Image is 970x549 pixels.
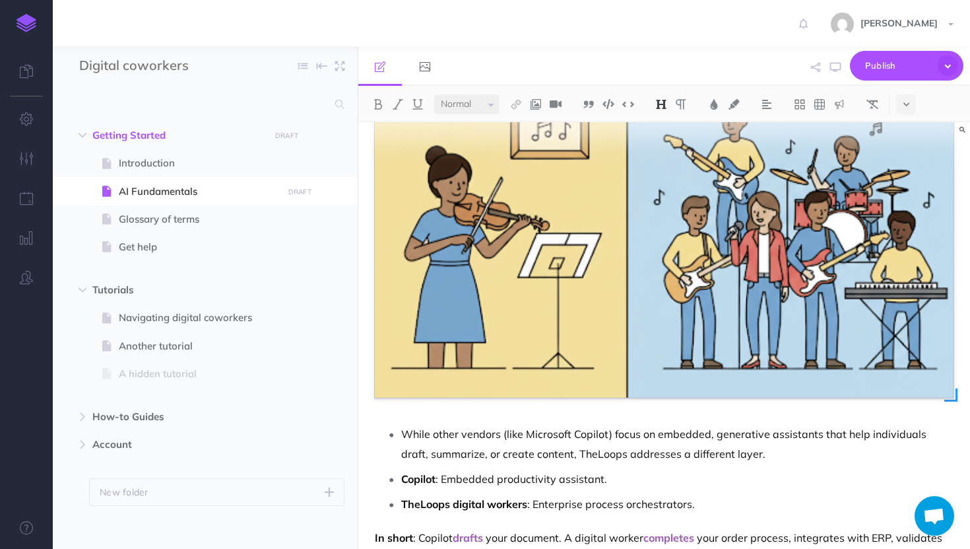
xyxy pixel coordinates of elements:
[814,99,825,110] img: Create table button
[915,496,954,536] a: Open chat
[119,155,278,171] span: Introduction
[372,99,384,110] img: Bold button
[622,99,634,109] img: Inline code button
[412,99,424,110] img: Underline button
[92,437,262,453] span: Account
[530,99,542,110] img: Add image button
[119,310,278,326] span: Navigating digital coworkers
[655,99,667,110] img: Headings dropdown button
[89,478,344,506] button: New folder
[119,338,278,354] span: Another tutorial
[119,184,278,200] span: AI Fundamentals
[831,13,854,36] img: 58e60416af45c89b35c9d831f570759b.jpg
[401,494,954,514] p: : Enterprise process orchestrators.
[850,51,963,81] button: Publish
[375,62,954,397] img: SZuAzsThjFp0K4zjBuGp.png
[375,531,413,544] strong: In short
[275,131,298,140] small: DRAFT
[761,99,773,110] img: Alignment dropdown menu button
[392,99,404,110] img: Italic button
[271,128,304,143] button: DRAFT
[728,99,740,110] img: Text background color button
[833,99,845,110] img: Callout dropdown menu button
[643,531,694,544] span: completes
[401,424,954,464] p: While other vendors (like Microsoft Copilot) focus on embedded, generative assistants that help i...
[119,366,278,382] span: A hidden tutorial
[583,99,595,110] img: Blockquote button
[79,92,327,116] input: Search
[92,282,262,298] span: Tutorials
[854,17,944,29] span: [PERSON_NAME]
[453,531,483,544] span: drafts
[401,469,954,489] p: : Embedded productivity assistant.
[401,497,527,511] strong: TheLoops digital workers
[865,55,931,76] span: Publish
[708,99,720,110] img: Text color button
[866,99,878,110] img: Clear styles button
[283,184,316,200] button: DRAFT
[92,409,262,425] span: How-to Guides
[100,485,148,499] p: New folder
[119,239,278,255] span: Get help
[675,99,687,110] img: Paragraph button
[119,211,278,227] span: Glossary of terms
[16,14,36,32] img: logo-mark.svg
[510,99,522,110] img: Link button
[92,128,262,143] span: Getting Started
[79,56,234,76] input: Documentation Name
[288,188,311,196] small: DRAFT
[401,472,436,486] strong: Copilot
[550,99,562,110] img: Add video button
[602,99,614,109] img: Code block button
